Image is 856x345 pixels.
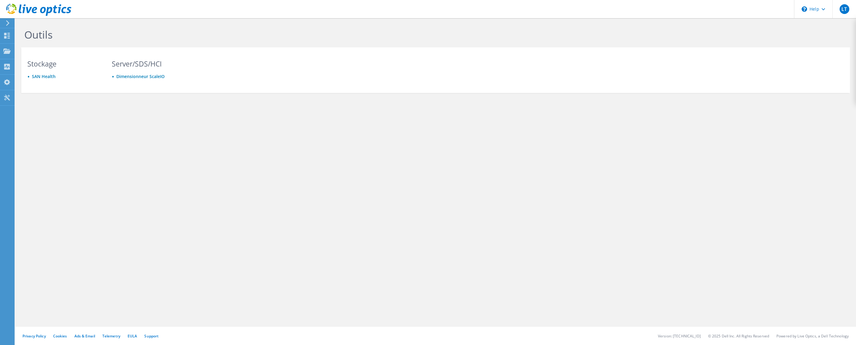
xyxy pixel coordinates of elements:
h3: Stockage [27,60,100,67]
svg: \n [802,6,807,12]
span: LT [840,4,849,14]
h1: Outils [24,28,434,41]
h3: Server/SDS/HCI [112,60,185,67]
li: Version: [TECHNICAL_ID] [658,333,701,339]
a: Telemetry [102,333,120,339]
li: © 2025 Dell Inc. All Rights Reserved [708,333,769,339]
a: Cookies [53,333,67,339]
a: Privacy Policy [22,333,46,339]
a: Support [144,333,159,339]
a: SAN Health [32,73,56,79]
a: Ads & Email [74,333,95,339]
a: Dimensionneur ScaleIO [116,73,165,79]
li: Powered by Live Optics, a Dell Technology [776,333,849,339]
a: EULA [128,333,137,339]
